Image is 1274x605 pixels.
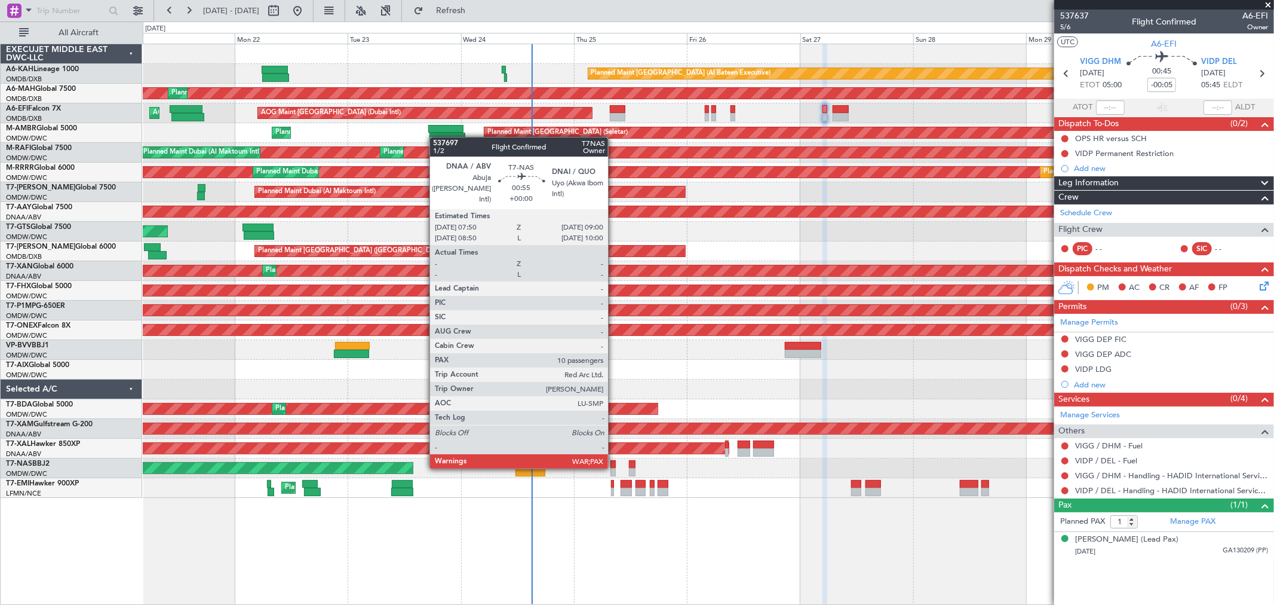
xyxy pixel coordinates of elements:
[6,66,33,73] span: A6-KAH
[6,410,47,419] a: OMDW/DWC
[6,292,47,301] a: OMDW/DWC
[6,114,42,123] a: OMDB/DXB
[6,184,75,191] span: T7-[PERSON_NAME]
[1075,364,1112,374] div: VIDP LDG
[6,342,32,349] span: VP-BVV
[1231,392,1248,405] span: (0/4)
[1058,393,1089,407] span: Services
[6,480,79,487] a: T7-EMIHawker 900XP
[1075,441,1143,451] a: VIGG / DHM - Fuel
[1218,282,1227,294] span: FP
[31,29,126,37] span: All Aircraft
[6,164,34,172] span: M-RRRR
[1095,243,1122,254] div: - -
[6,469,47,478] a: OMDW/DWC
[1132,16,1196,29] div: Flight Confirmed
[275,400,393,418] div: Planned Maint Dubai (Al Maktoum Intl)
[1129,282,1140,294] span: AC
[6,441,80,448] a: T7-XALHawker 850XP
[1159,282,1169,294] span: CR
[13,23,130,42] button: All Aircraft
[1075,456,1137,466] a: VIDP / DEL - Fuel
[6,164,75,172] a: M-RRRRGlobal 6000
[426,7,476,15] span: Refresh
[408,1,480,20] button: Refresh
[275,124,393,142] div: Planned Maint Dubai (Al Maktoum Intl)
[1152,38,1177,50] span: A6-EFI
[1201,68,1226,80] span: [DATE]
[6,302,36,310] span: T7-P1MP
[6,233,47,242] a: OMDW/DWC
[6,66,79,73] a: A6-KAHLineage 1000
[6,460,50,467] a: T7-NASBBJ2
[1231,499,1248,511] span: (1/1)
[6,441,30,448] span: T7-XAL
[6,311,47,320] a: OMDW/DWC
[6,243,75,250] span: T7-[PERSON_NAME]
[6,302,65,310] a: T7-P1MPG-650ER
[6,283,72,290] a: T7-FHXGlobal 5000
[1231,300,1248,313] span: (0/3)
[1170,516,1215,528] a: Manage PAX
[1058,424,1085,438] span: Others
[6,263,33,270] span: T7-XAN
[6,173,47,182] a: OMDW/DWC
[6,283,31,290] span: T7-FHX
[1075,485,1268,496] a: VIDP / DEL - Handling - HADID International Services, FZE
[800,33,913,44] div: Sat 27
[6,401,73,408] a: T7-BDAGlobal 5000
[153,104,188,122] div: AOG Maint
[1060,317,1118,329] a: Manage Permits
[6,224,30,231] span: T7-GTS
[1075,470,1268,481] a: VIGG / DHM - Handling - HADID International Services, FZE
[6,125,77,132] a: M-AMBRGlobal 5000
[6,430,41,439] a: DNAA/ABV
[1058,117,1119,131] span: Dispatch To-Dos
[261,104,401,122] div: AOG Maint [GEOGRAPHIC_DATA] (Dubai Intl)
[1075,148,1174,158] div: VIDP Permanent Restriction
[1231,117,1248,130] span: (0/2)
[1074,163,1268,173] div: Add new
[1058,176,1119,190] span: Leg Information
[1235,102,1255,114] span: ALDT
[6,85,35,93] span: A6-MAH
[1060,516,1105,528] label: Planned PAX
[591,65,771,82] div: Planned Maint [GEOGRAPHIC_DATA] (Al Bateen Executive)
[461,33,574,44] div: Wed 24
[36,2,105,20] input: Trip Number
[6,371,47,380] a: OMDW/DWC
[1201,80,1220,91] span: 05:45
[6,125,36,132] span: M-AMBR
[1242,22,1268,32] span: Owner
[1075,334,1126,344] div: VIGG DEP FIC
[266,262,383,280] div: Planned Maint Dubai (Al Maktoum Intl)
[6,184,116,191] a: T7-[PERSON_NAME]Global 7500
[6,460,32,467] span: T7-NAS
[6,362,69,369] a: T7-AIXGlobal 5000
[687,33,800,44] div: Fri 26
[285,479,399,497] div: Planned Maint [GEOGRAPHIC_DATA]
[6,105,28,112] span: A6-EFI
[122,33,235,44] div: Sun 21
[1043,163,1161,181] div: Planned Maint Dubai (Al Maktoum Intl)
[6,351,47,360] a: OMDW/DWC
[1058,262,1172,276] span: Dispatch Checks and Weather
[145,24,165,34] div: [DATE]
[1192,242,1212,255] div: SIC
[1242,10,1268,22] span: A6-EFI
[6,252,42,261] a: OMDB/DXB
[1223,546,1268,556] span: GA130209 (PP)
[1058,300,1086,314] span: Permits
[1026,33,1139,44] div: Mon 29
[1073,242,1092,255] div: PIC
[1080,56,1122,68] span: VIGG DHM
[1060,207,1112,219] a: Schedule Crew
[171,84,371,102] div: Planned Maint [GEOGRAPHIC_DATA] ([GEOGRAPHIC_DATA] Intl)
[6,154,47,163] a: OMDW/DWC
[143,143,261,161] div: Planned Maint Dubai (Al Maktoum Intl)
[1057,36,1078,47] button: UTC
[1103,80,1122,91] span: 05:00
[383,143,501,161] div: Planned Maint Dubai (Al Maktoum Intl)
[203,5,259,16] span: [DATE] - [DATE]
[487,124,628,142] div: Planned Maint [GEOGRAPHIC_DATA] (Seletar)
